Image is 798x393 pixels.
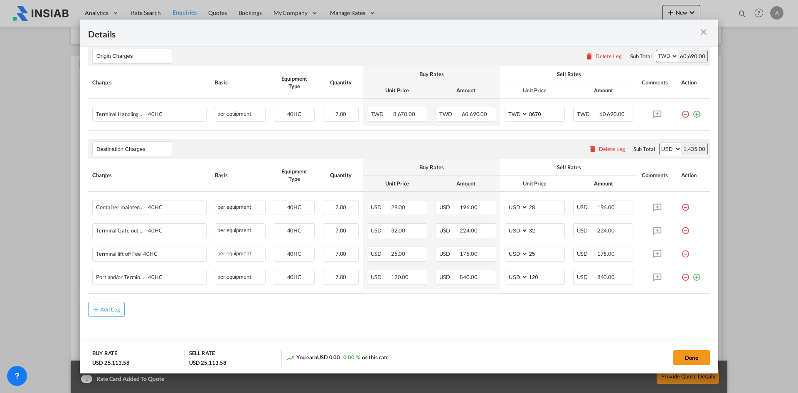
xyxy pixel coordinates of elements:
[681,200,690,208] md-icon: icon-minus-circle-outline red-400-fg
[96,50,172,62] input: Leg Name
[462,111,487,117] span: 60,690.00
[92,305,100,314] md-icon: icon-plus md-link-fg s20
[460,250,477,257] span: 175.00
[681,223,690,232] md-icon: icon-minus-circle-outline red-400-fg
[363,82,431,99] th: Unit Price
[92,359,130,366] div: USD 25,113.58
[638,66,677,99] th: Comments
[577,111,598,117] span: TWD
[286,354,294,362] md-icon: icon-trending-up
[681,270,690,278] md-icon: icon-minus-circle-outline red-400-fg
[597,250,615,257] span: 175.00
[391,227,406,234] span: 32.00
[673,350,710,365] button: Done
[215,247,266,262] div: per equipment
[215,79,266,86] div: Basis
[287,111,302,117] span: 40HC
[96,247,176,257] div: Terminal lift off Fee
[367,163,496,171] div: Buy Rates
[92,171,207,179] div: Charges
[88,28,648,38] div: Details
[460,227,477,234] span: 224.00
[215,270,266,285] div: per equipment
[431,175,500,192] th: Amount
[146,274,163,280] span: 40HC
[317,354,340,361] span: USD 0.00
[371,227,390,234] span: USD
[569,82,638,99] th: Amount
[96,224,176,234] div: Terminal Gate out Fee
[146,227,163,234] span: 40HC
[500,82,569,99] th: Unit Price
[287,274,302,280] span: 40HC
[678,50,707,62] div: 60,690.00
[189,359,227,366] div: USD 25,113.58
[391,274,409,280] span: 120.00
[630,52,652,60] div: Sub Total
[677,159,710,192] th: Action
[439,204,458,210] span: USD
[343,354,360,361] span: 0.00 %
[335,204,347,210] span: 7.00
[92,79,207,86] div: Charges
[371,111,392,117] span: TWD
[287,250,302,257] span: 40HC
[393,111,415,117] span: 8,670.00
[505,163,634,171] div: Sell Rates
[92,349,117,359] div: BUY RATE
[391,250,406,257] span: 25.00
[439,227,458,234] span: USD
[80,20,718,373] md-dialog: Port of ...
[577,227,596,234] span: USD
[96,270,176,280] div: Port and/or Terminal dues at destination
[286,353,389,362] div: You earn on this rate
[96,143,172,155] input: Leg Name
[599,146,625,152] div: Delete Leg
[460,204,477,210] span: 196.00
[100,307,120,312] div: Add Leg
[528,200,564,213] input: 28
[335,227,347,234] span: 7.00
[189,349,215,359] div: SELL RATE
[323,171,359,179] div: Quantity
[363,175,431,192] th: Unit Price
[505,70,634,78] div: Sell Rates
[460,274,477,280] span: 840.00
[589,145,597,153] md-icon: icon-delete
[585,53,622,59] button: Delete Leg
[367,70,496,78] div: Buy Rates
[599,111,625,117] span: 60,690.00
[439,274,458,280] span: USD
[596,53,622,59] div: Delete Leg
[391,204,406,210] span: 28.00
[677,66,710,99] th: Action
[500,175,569,192] th: Unit Price
[215,223,266,238] div: per equipment
[597,274,615,280] span: 840.00
[692,270,701,278] md-icon: icon-plus-circle-outline green-400-fg
[597,204,615,210] span: 196.00
[146,111,163,117] span: 40HC
[141,251,158,257] span: 40HC
[96,200,176,210] div: Container maintenance Fee at destination
[528,270,564,283] input: 120
[274,168,315,183] div: Equipment Type
[585,52,594,60] md-icon: icon-delete
[597,227,615,234] span: 224.00
[569,175,638,192] th: Amount
[589,146,625,152] button: Delete Leg
[215,171,266,179] div: Basis
[439,250,458,257] span: USD
[528,107,564,120] input: 8670
[323,79,359,86] div: Quantity
[88,302,125,317] button: Add Leg
[431,82,500,99] th: Amount
[528,224,564,236] input: 32
[287,204,302,210] span: 40HC
[638,159,677,192] th: Comments
[577,204,596,210] span: USD
[577,250,596,257] span: USD
[146,204,163,210] span: 40HC
[692,107,701,115] md-icon: icon-plus-circle-outline green-400-fg
[215,107,266,122] div: per equipment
